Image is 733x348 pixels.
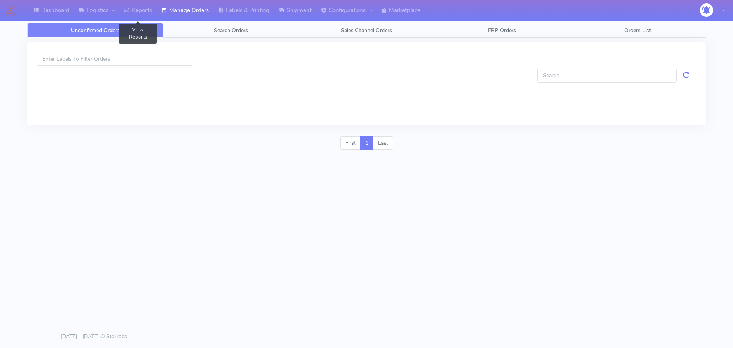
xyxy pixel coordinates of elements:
[360,136,373,150] a: 1
[341,27,392,34] span: Sales Channel Orders
[27,23,706,38] ul: Tabs
[37,52,193,66] input: Enter Labels To Filter Orders
[71,27,120,34] span: Unconfirmed Orders
[488,27,516,34] span: ERP Orders
[624,27,651,34] span: Orders List
[214,27,248,34] span: Search Orders
[537,68,677,82] input: Search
